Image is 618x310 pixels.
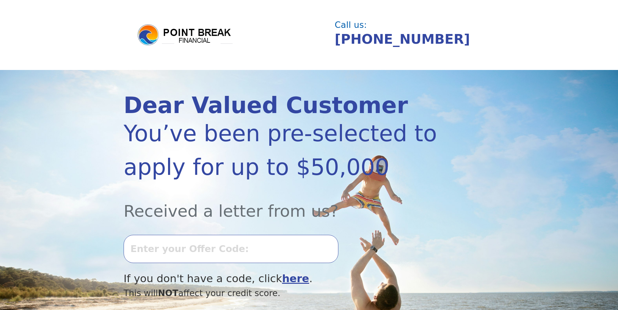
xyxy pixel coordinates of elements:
div: Call us: [335,21,489,29]
div: This will affect your credit score. [124,287,439,300]
div: If you don't have a code, click . [124,271,439,287]
img: logo.png [137,23,234,47]
div: You’ve been pre-selected to apply for up to $50,000 [124,117,439,184]
a: [PHONE_NUMBER] [335,31,470,47]
input: Enter your Offer Code: [124,235,338,263]
span: NOT [158,288,178,298]
div: Received a letter from us? [124,184,439,223]
a: here [282,272,309,285]
div: Dear Valued Customer [124,94,439,117]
